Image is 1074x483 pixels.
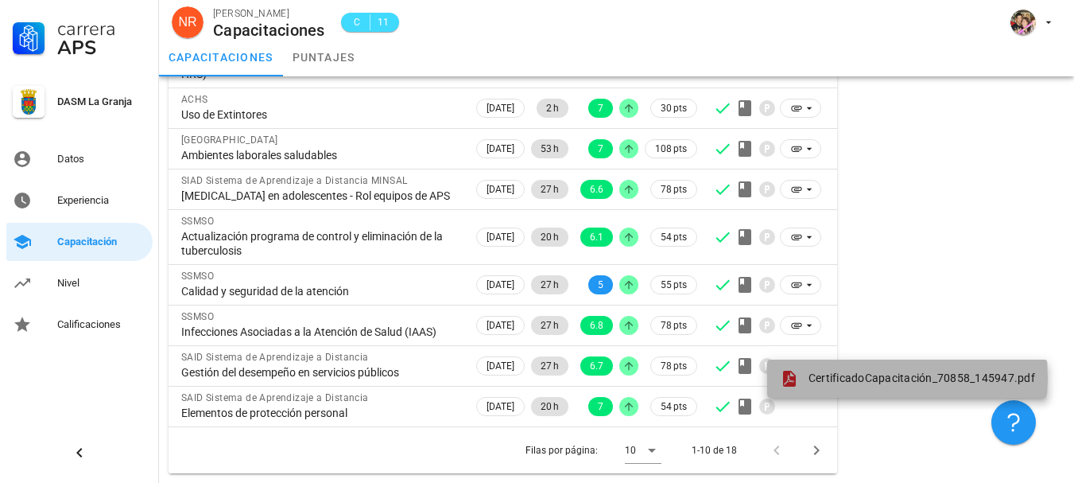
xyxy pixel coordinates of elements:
span: 20 h [541,397,559,416]
span: SAID Sistema de Aprendizaje a Distancia [181,392,369,403]
div: 10 [625,443,636,458]
button: Página siguiente [802,436,831,465]
span: [DATE] [487,317,514,334]
span: [GEOGRAPHIC_DATA] [181,134,278,146]
span: [DATE] [487,357,514,375]
div: 1-10 de 18 [692,443,737,458]
span: 78 pts [661,358,687,374]
span: 6.1 [590,228,603,247]
span: CertificadoCapacitación_70858_145947.pdf [808,372,1035,384]
div: Gestión del desempeño en servicios públicos [181,365,460,380]
span: 7 [598,397,603,416]
span: [DATE] [487,140,514,158]
span: 54 pts [661,399,687,415]
span: 6.7 [590,356,603,376]
div: Carrera [57,19,146,38]
span: 7 [598,139,603,158]
div: avatar [172,6,204,38]
div: APS [57,38,146,57]
span: NR [178,6,196,38]
span: C [351,14,363,30]
div: Ambientes laborales saludables [181,148,460,162]
span: 27 h [541,180,559,199]
span: 108 pts [655,141,687,157]
span: SAID Sistema de Aprendizaje a Distancia [181,352,369,363]
div: 10Filas por página: [625,438,661,463]
a: puntajes [283,38,365,76]
span: [DATE] [487,228,514,246]
span: SSMSO [181,271,214,282]
div: Capacitaciones [213,21,325,39]
a: capacitaciones [159,38,283,76]
span: 7 [598,99,603,118]
span: 27 h [541,316,559,335]
div: avatar [1010,10,1036,35]
a: Nivel [6,264,153,302]
div: [PERSON_NAME] [213,6,325,21]
div: Actualización programa de control y eliminación de la tuberculosis [181,229,460,258]
span: 27 h [541,275,559,294]
div: Elementos de protección personal [181,406,460,420]
div: Capacitación [57,236,146,248]
span: [DATE] [487,181,514,198]
div: Infecciones Asociadas a la Atención de Salud (IAAS) [181,325,460,339]
div: Nivel [57,277,146,290]
span: 11 [377,14,390,30]
div: Calificaciones [57,318,146,331]
a: Capacitación [6,223,153,261]
a: Experiencia [6,181,153,220]
span: SIAD Sistema de Aprendizaje a Distancia MINSAL [181,175,407,186]
span: 30 pts [661,100,687,116]
span: [DATE] [487,99,514,117]
span: 53 h [541,139,559,158]
div: Filas por página: [525,427,661,473]
span: 78 pts [661,181,687,197]
div: [MEDICAL_DATA] en adolescentes - Rol equipos de APS [181,189,460,203]
span: ACHS [181,94,208,105]
span: 78 pts [661,317,687,333]
span: 6.8 [590,316,603,335]
span: [DATE] [487,398,514,415]
div: Experiencia [57,194,146,207]
div: Calidad y seguridad de la atención [181,284,460,298]
span: SSMSO [181,311,214,322]
span: 2 h [546,99,559,118]
div: Uso de Extintores [181,107,460,122]
span: SSMSO [181,216,214,227]
a: Datos [6,140,153,178]
div: DASM La Granja [57,95,146,108]
span: 20 h [541,228,559,247]
a: Calificaciones [6,306,153,344]
span: 55 pts [661,277,687,293]
span: 5 [598,275,603,294]
span: 54 pts [661,229,687,245]
span: 6.6 [590,180,603,199]
div: Datos [57,153,146,166]
span: 27 h [541,356,559,376]
span: [DATE] [487,276,514,294]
